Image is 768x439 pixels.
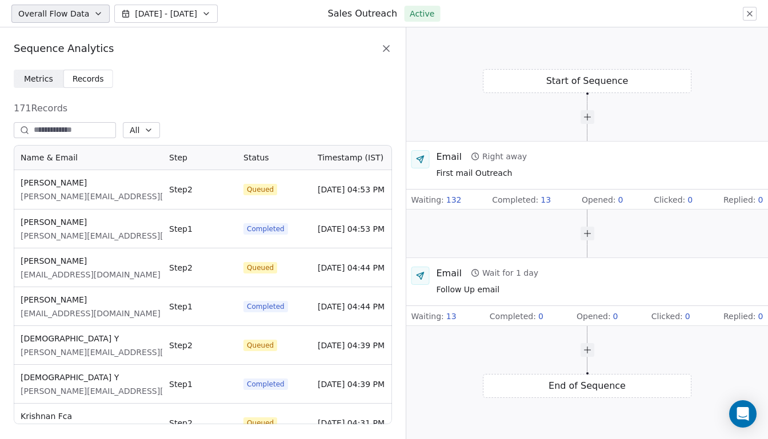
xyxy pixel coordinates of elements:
[11,5,110,23] button: Overall Flow Data
[328,7,398,20] h1: Sales Outreach
[24,73,53,85] span: Metrics
[538,311,543,322] span: 0
[582,194,616,206] span: Opened :
[437,150,462,163] div: Email
[411,311,444,322] span: Waiting :
[729,400,757,428] div: Open Intercom Messenger
[685,311,690,322] span: 0
[446,194,462,206] span: 132
[483,374,691,398] div: End of Sequence
[490,311,536,322] span: Completed :
[411,194,444,206] span: Waiting :
[758,311,763,322] span: 0
[723,194,756,206] span: Replied :
[135,8,197,19] span: [DATE] - [DATE]
[318,152,383,163] span: Timestamp (IST)
[437,284,539,296] span: Follow Up email
[437,267,462,279] div: Email
[723,311,756,322] span: Replied :
[130,124,139,136] span: All
[577,311,611,322] span: Opened :
[651,311,683,322] span: Clicked :
[541,194,551,206] span: 13
[243,152,269,163] span: Status
[758,194,763,206] span: 0
[14,41,114,56] span: Sequence Analytics
[169,152,187,163] span: Step
[21,152,78,163] span: Name & Email
[114,5,218,23] button: [DATE] - [DATE]
[492,194,538,206] span: Completed :
[437,167,527,180] span: First mail Outreach
[14,103,67,114] span: 171 Records
[613,311,618,322] span: 0
[18,8,89,19] span: Overall Flow Data
[687,194,693,206] span: 0
[410,8,434,19] span: Active
[14,170,392,425] div: grid
[618,194,623,206] span: 0
[654,194,685,206] span: Clicked :
[446,311,457,322] span: 13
